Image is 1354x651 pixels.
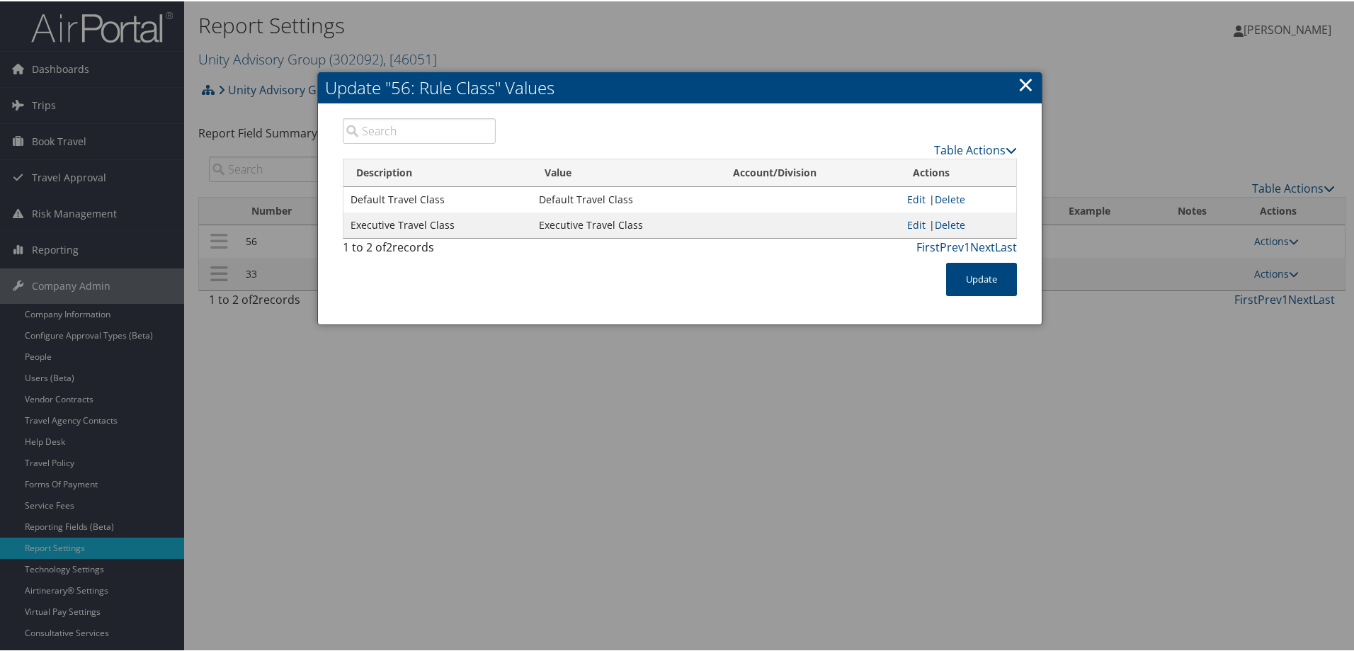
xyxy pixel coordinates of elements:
button: Update [946,261,1017,295]
a: Delete [935,191,965,205]
td: Executive Travel Class [343,211,532,237]
a: 1 [964,238,970,254]
a: Prev [940,238,964,254]
a: Edit [907,191,926,205]
td: | [900,186,1016,211]
th: Actions [900,158,1016,186]
th: Account/Division: activate to sort column ascending [720,158,899,186]
input: Search [343,117,496,142]
a: First [916,238,940,254]
a: Table Actions [934,141,1017,157]
td: Executive Travel Class [532,211,720,237]
td: Default Travel Class [532,186,720,211]
th: Value: activate to sort column ascending [532,158,720,186]
span: 2 [386,238,392,254]
h2: Update "56: Rule Class" Values [318,71,1042,102]
a: Delete [935,217,965,230]
a: Next [970,238,995,254]
th: Description: activate to sort column descending [343,158,532,186]
a: Edit [907,217,926,230]
div: 1 to 2 of records [343,237,496,261]
a: Last [995,238,1017,254]
td: | [900,211,1016,237]
a: × [1018,69,1034,97]
td: Default Travel Class [343,186,532,211]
